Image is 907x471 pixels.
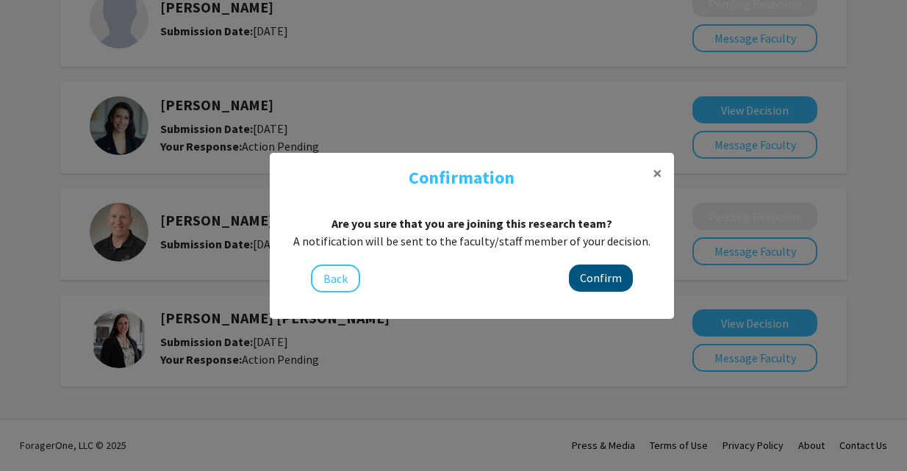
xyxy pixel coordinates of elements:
button: Close [641,153,674,194]
div: A notification will be sent to the faculty/staff member of your decision. [282,232,662,250]
iframe: Chat [11,405,62,460]
h4: Confirmation [282,165,641,191]
button: Confirm [569,265,633,292]
button: Back [311,265,360,292]
span: × [653,162,662,184]
b: Are you sure that you are joining this research team? [331,216,612,231]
